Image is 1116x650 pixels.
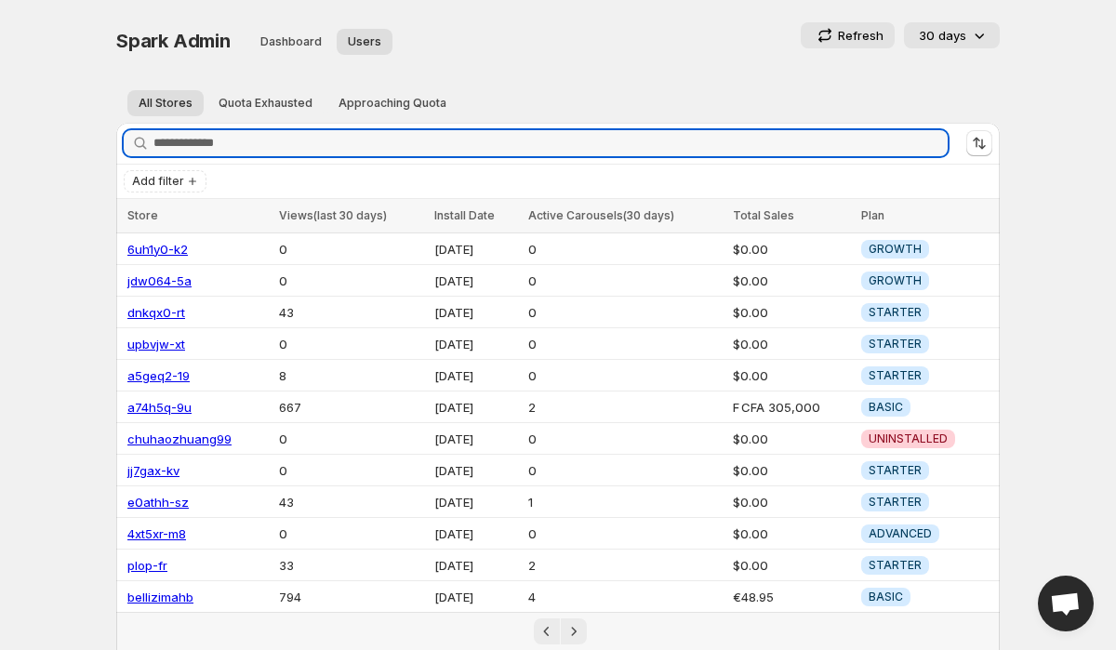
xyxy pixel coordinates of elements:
td: $0.00 [727,455,856,486]
span: Views(last 30 days) [279,208,387,222]
span: STARTER [869,337,922,352]
a: jdw064-5a [127,273,192,288]
td: [DATE] [429,391,522,423]
td: [DATE] [429,423,522,455]
button: Add filter [124,170,206,192]
span: BASIC [869,590,903,604]
td: 0 [523,360,727,391]
td: 43 [273,297,429,328]
td: 0 [523,233,727,265]
a: upbvjw-xt [127,337,185,352]
td: [DATE] [429,328,522,360]
td: €48.95 [727,581,856,613]
td: 0 [523,455,727,486]
td: 0 [523,265,727,297]
td: $0.00 [727,550,856,581]
nav: Pagination [116,612,1000,650]
td: $0.00 [727,297,856,328]
span: Quota Exhausted [219,96,312,111]
td: 0 [523,328,727,360]
td: [DATE] [429,518,522,550]
td: [DATE] [429,455,522,486]
a: a5geq2-19 [127,368,190,383]
span: STARTER [869,305,922,320]
button: Next [561,618,587,644]
a: e0athh-sz [127,495,189,510]
p: Refresh [838,26,883,45]
td: $0.00 [727,518,856,550]
td: 0 [273,328,429,360]
td: [DATE] [429,550,522,581]
td: 4 [523,581,727,613]
span: Store [127,208,158,222]
span: Plan [861,208,884,222]
button: Dashboard overview [249,29,333,55]
td: 794 [273,581,429,613]
span: UNINSTALLED [869,431,948,446]
a: bellizimahb [127,590,193,604]
a: a74h5q-9u [127,400,192,415]
span: ADVANCED [869,526,932,541]
span: BASIC [869,400,903,415]
span: GROWTH [869,242,922,257]
span: STARTER [869,463,922,478]
td: 1 [523,486,727,518]
td: 33 [273,550,429,581]
span: STARTER [869,558,922,573]
button: Previous [534,618,560,644]
td: 0 [523,297,727,328]
td: [DATE] [429,486,522,518]
td: $0.00 [727,265,856,297]
td: 0 [523,518,727,550]
button: Sort the results [966,130,992,156]
button: User management [337,29,392,55]
td: F CFA 305,000 [727,391,856,423]
span: Spark Admin [116,30,231,52]
p: 30 days [919,26,966,45]
td: 0 [523,423,727,455]
td: $0.00 [727,328,856,360]
td: [DATE] [429,297,522,328]
span: All Stores [139,96,193,111]
td: 0 [273,265,429,297]
span: Dashboard [260,34,322,49]
a: 6uh1y0-k2 [127,242,188,257]
span: Install Date [434,208,495,222]
span: Total Sales [733,208,794,222]
td: 43 [273,486,429,518]
a: 4xt5xr-m8 [127,526,186,541]
td: [DATE] [429,233,522,265]
td: 2 [523,391,727,423]
button: All stores [127,90,204,116]
td: 0 [273,455,429,486]
td: 2 [523,550,727,581]
a: Open chat [1038,576,1094,631]
span: Active Carousels(30 days) [528,208,674,222]
td: $0.00 [727,360,856,391]
span: Users [348,34,381,49]
td: 0 [273,518,429,550]
button: Stores approaching quota [327,90,458,116]
td: 0 [273,423,429,455]
button: 30 days [904,22,1000,48]
td: $0.00 [727,486,856,518]
a: dnkqx0-rt [127,305,185,320]
button: Refresh [801,22,895,48]
span: GROWTH [869,273,922,288]
td: 8 [273,360,429,391]
td: $0.00 [727,233,856,265]
a: jj7gax-kv [127,463,179,478]
a: plop-fr [127,558,167,573]
span: Approaching Quota [339,96,446,111]
td: 667 [273,391,429,423]
td: [DATE] [429,581,522,613]
span: STARTER [869,495,922,510]
td: 0 [273,233,429,265]
span: Add filter [132,174,184,189]
a: chuhaozhuang99 [127,431,232,446]
td: [DATE] [429,265,522,297]
td: $0.00 [727,423,856,455]
button: Quota exhausted stores [207,90,324,116]
td: [DATE] [429,360,522,391]
span: STARTER [869,368,922,383]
